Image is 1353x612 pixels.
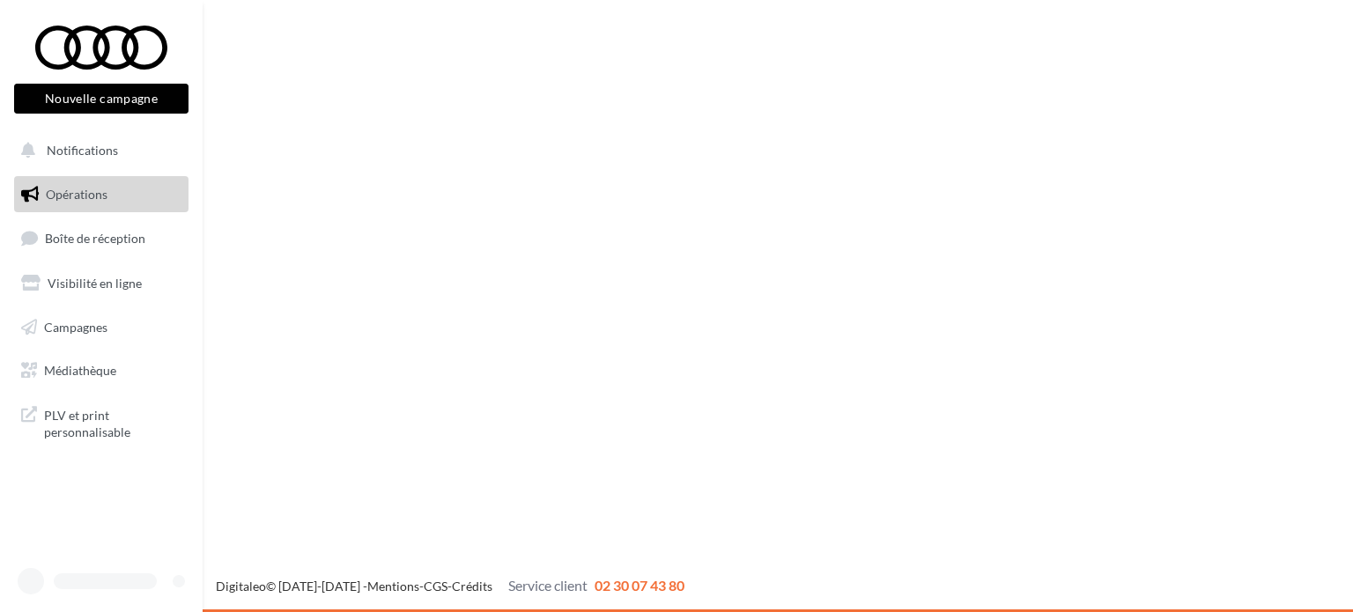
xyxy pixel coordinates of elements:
[44,403,181,441] span: PLV et print personnalisable
[11,132,185,169] button: Notifications
[216,579,684,594] span: © [DATE]-[DATE] - - -
[424,579,447,594] a: CGS
[14,84,189,114] button: Nouvelle campagne
[11,396,192,448] a: PLV et print personnalisable
[216,579,266,594] a: Digitaleo
[367,579,419,594] a: Mentions
[47,143,118,158] span: Notifications
[11,309,192,346] a: Campagnes
[44,363,116,378] span: Médiathèque
[508,577,588,594] span: Service client
[11,352,192,389] a: Médiathèque
[11,219,192,257] a: Boîte de réception
[452,579,492,594] a: Crédits
[44,319,107,334] span: Campagnes
[48,276,142,291] span: Visibilité en ligne
[11,265,192,302] a: Visibilité en ligne
[11,176,192,213] a: Opérations
[595,577,684,594] span: 02 30 07 43 80
[46,187,107,202] span: Opérations
[45,231,145,246] span: Boîte de réception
